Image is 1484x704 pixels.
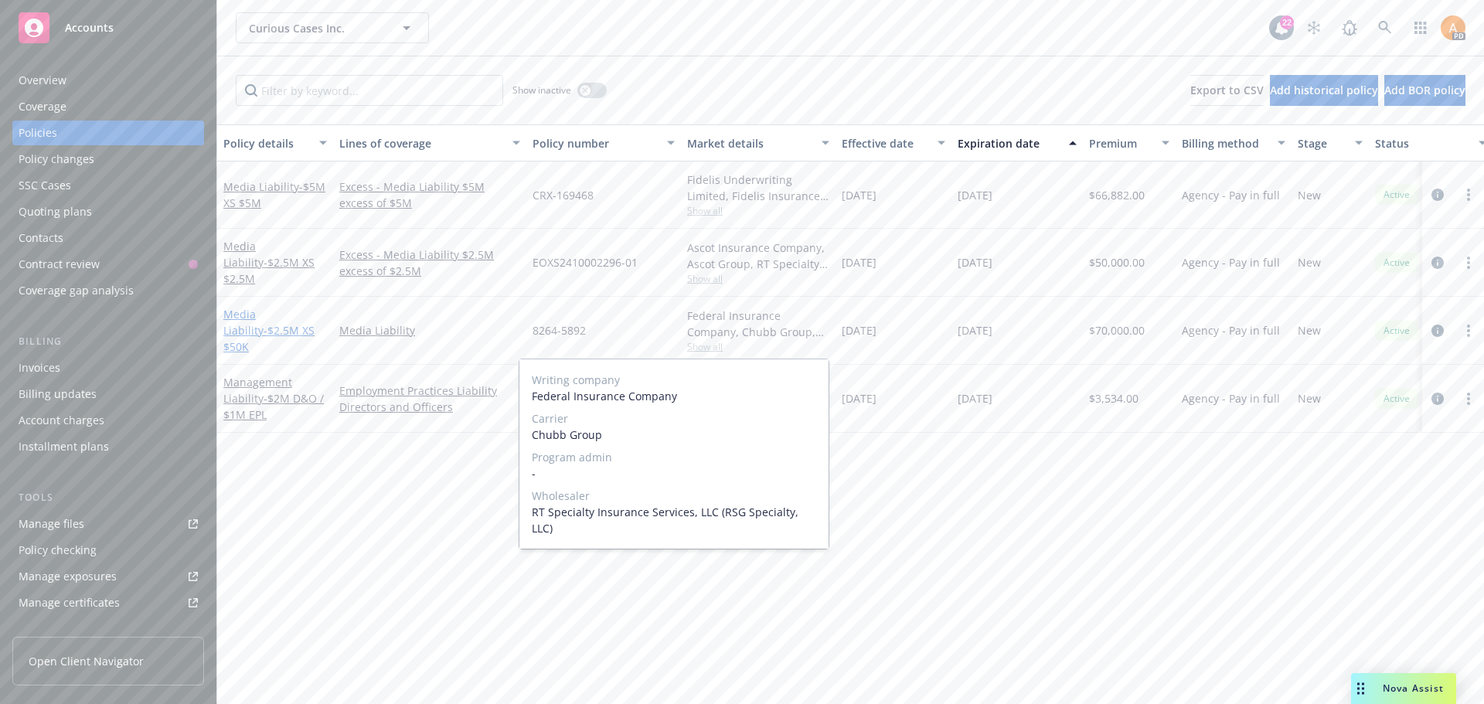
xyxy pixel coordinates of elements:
div: Effective date [842,135,928,151]
a: Manage certificates [12,590,204,615]
div: Policy checking [19,538,97,563]
a: circleInformation [1428,321,1447,340]
div: SSC Cases [19,173,71,198]
div: Manage files [19,512,84,536]
div: Expiration date [958,135,1060,151]
img: photo [1441,15,1465,40]
div: Contacts [19,226,63,250]
button: Add historical policy [1270,75,1378,106]
a: Search [1370,12,1401,43]
span: Agency - Pay in full [1182,187,1280,203]
div: Quoting plans [19,199,92,224]
div: Coverage gap analysis [19,278,134,303]
span: Show all [687,272,829,285]
span: RT Specialty Insurance Services, LLC (RSG Specialty, LLC) [532,504,816,536]
span: - $2.5M XS $2.5M [223,255,315,286]
span: Active [1381,188,1412,202]
span: [DATE] [958,187,992,203]
span: Agency - Pay in full [1182,390,1280,406]
a: more [1459,321,1478,340]
button: Policy details [217,124,333,162]
div: Overview [19,68,66,93]
a: Manage BORs [12,617,204,641]
button: Market details [681,124,836,162]
span: $50,000.00 [1089,254,1145,270]
span: EOXS2410002296-01 [533,254,638,270]
span: Add BOR policy [1384,83,1465,97]
button: Policy number [526,124,681,162]
span: Accounts [65,22,114,34]
a: circleInformation [1428,185,1447,204]
a: Manage exposures [12,564,204,589]
div: Billing [12,334,204,349]
button: Effective date [836,124,951,162]
span: Agency - Pay in full [1182,254,1280,270]
span: Show inactive [512,83,571,97]
div: Invoices [19,355,60,380]
div: Tools [12,490,204,505]
div: Premium [1089,135,1152,151]
a: more [1459,185,1478,204]
div: Status [1375,135,1469,151]
span: Export to CSV [1190,83,1264,97]
a: SSC Cases [12,173,204,198]
span: Active [1381,324,1412,338]
button: Curious Cases Inc. [236,12,429,43]
span: New [1298,254,1321,270]
span: - $2M D&O / $1M EPL [223,391,324,422]
a: Installment plans [12,434,204,459]
a: more [1459,253,1478,272]
div: Fidelis Underwriting Limited, Fidelis Insurance Holdings Limited, RT Specialty Insurance Services... [687,172,829,204]
span: Carrier [532,410,816,427]
div: Account charges [19,408,104,433]
button: Export to CSV [1190,75,1264,106]
span: New [1298,187,1321,203]
a: Media Liability [223,307,315,354]
span: [DATE] [842,254,876,270]
a: Stop snowing [1298,12,1329,43]
div: Coverage [19,94,66,119]
button: Lines of coverage [333,124,526,162]
a: Coverage gap analysis [12,278,204,303]
span: Add historical policy [1270,83,1378,97]
span: Open Client Navigator [29,653,144,669]
a: Excess - Media Liability $5M excess of $5M [339,179,520,211]
span: [DATE] [958,390,992,406]
a: Quoting plans [12,199,204,224]
span: New [1298,390,1321,406]
span: Wholesaler [532,488,816,504]
a: Media Liability [223,239,315,286]
div: Policy details [223,135,310,151]
a: Account charges [12,408,204,433]
span: New [1298,322,1321,338]
div: Manage exposures [19,564,117,589]
span: - [532,465,816,481]
a: Employment Practices Liability [339,383,520,399]
div: Contract review [19,252,100,277]
span: - $2.5M XS $50K [223,323,315,354]
div: Billing method [1182,135,1268,151]
div: Drag to move [1351,673,1370,704]
a: Overview [12,68,204,93]
a: Coverage [12,94,204,119]
a: Manage files [12,512,204,536]
button: Stage [1292,124,1369,162]
button: Add BOR policy [1384,75,1465,106]
div: Lines of coverage [339,135,503,151]
span: [DATE] [842,322,876,338]
span: $70,000.00 [1089,322,1145,338]
a: Switch app [1405,12,1436,43]
span: Show all [687,204,829,217]
a: Accounts [12,6,204,49]
button: Nova Assist [1351,673,1456,704]
span: [DATE] [958,254,992,270]
span: $3,534.00 [1089,390,1139,406]
div: Manage BORs [19,617,91,641]
a: Management Liability [223,375,324,422]
a: Media Liability [223,179,325,210]
a: Excess - Media Liability $2.5M excess of $2.5M [339,247,520,279]
span: $66,882.00 [1089,187,1145,203]
a: Policy changes [12,147,204,172]
div: Market details [687,135,812,151]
